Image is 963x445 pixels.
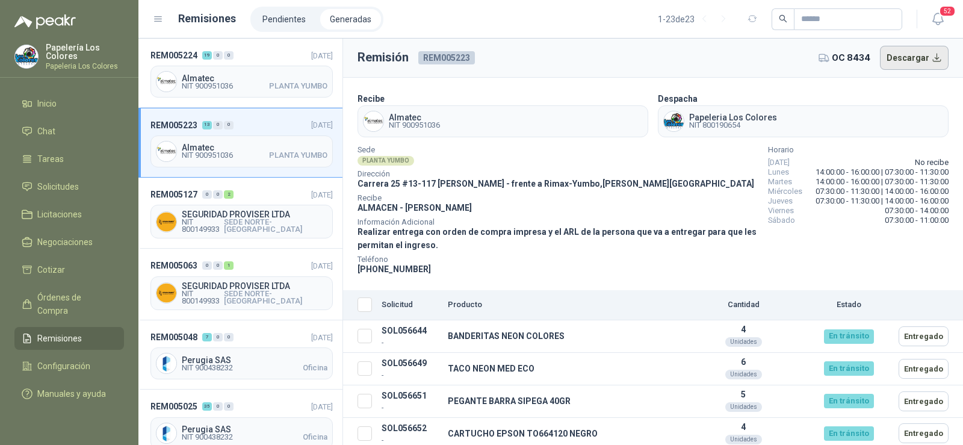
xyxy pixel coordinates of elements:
span: Dirección [358,171,758,177]
a: REM005063001[DATE] Company LogoSEGURIDAD PROVISER LTDANIT 800149933SEDE NORTE-[GEOGRAPHIC_DATA] [138,249,342,320]
span: Perugia SAS [182,356,327,364]
span: NIT 800190654 [689,122,777,129]
td: SOL056651 [377,385,443,417]
div: 2 [224,190,234,199]
img: Company Logo [364,111,383,131]
h3: Remisión [358,48,409,67]
a: Solicitudes [14,175,124,198]
span: Sábado [768,216,795,225]
span: NIT 900438232 [182,364,233,372]
span: 14:00:00 - 16:00:00 | 07:30:00 - 11:30:00 [816,177,949,187]
span: [DATE] [768,158,790,167]
span: NIT 900438232 [182,434,233,441]
span: Sede [358,147,758,153]
button: 52 [927,8,949,30]
span: Remisiones [37,332,82,345]
div: 0 [224,402,234,411]
span: search [779,14,787,23]
span: 07:30:00 - 11:30:00 | 14:00:00 - 16:00:00 [816,187,949,196]
img: Company Logo [156,283,176,303]
td: TACO NEON MED ECO [443,352,683,385]
span: 14:00:00 - 16:00:00 | 07:30:00 - 11:30:00 [816,167,949,177]
div: 7 [202,333,212,341]
p: 5 [688,390,799,399]
a: Generadas [320,9,381,30]
span: NIT 900951036 [182,82,233,90]
div: PLANTA YUMBO [358,156,414,166]
div: En tránsito [824,329,874,344]
th: Producto [443,290,683,320]
a: Pendientes [253,9,315,30]
p: 4 [688,422,799,432]
th: Estado [804,290,894,320]
span: [DATE] [311,190,333,199]
a: REM005048700[DATE] Company LogoPerugia SASNIT 900438232Oficina [138,320,342,390]
span: Información Adicional [358,219,758,225]
th: Seleccionar/deseleccionar [343,290,377,320]
th: Cantidad [683,290,804,320]
a: Tareas [14,148,124,170]
span: OC 8434 [832,51,870,64]
div: Unidades [725,435,762,444]
th: Solicitud [377,290,443,320]
span: 07:30:00 - 11:30:00 | 14:00:00 - 16:00:00 [816,196,949,206]
span: NIT 900951036 [389,122,440,129]
span: [DATE] [311,261,333,270]
a: REM005127002[DATE] Company LogoSEGURIDAD PROVISER LTDANIT 800149933SEDE NORTE-[GEOGRAPHIC_DATA] [138,178,342,249]
img: Company Logo [156,353,176,373]
span: Teléfono [358,257,758,263]
img: Company Logo [156,423,176,443]
span: Carrera 25 #13-117 [PERSON_NAME] - frente a Rimax - Yumbo , [PERSON_NAME][GEOGRAPHIC_DATA] [358,179,754,188]
span: REM005224 [150,49,197,62]
a: REM0052231300[DATE] Company LogoAlmatecNIT 900951036PLANTA YUMBO [138,108,342,177]
span: Chat [37,125,55,138]
span: [PHONE_NUMBER] [358,264,431,274]
div: 1 - 23 de 23 [658,10,733,29]
span: Miércoles [768,187,802,196]
span: PLANTA YUMBO [269,82,327,90]
span: Cotizar [37,263,65,276]
img: Company Logo [156,212,176,232]
span: NIT 800149933 [182,219,224,233]
a: Configuración [14,355,124,378]
span: SEGURIDAD PROVISER LTDA [182,282,327,290]
button: Entregado [899,391,949,411]
div: 0 [224,333,234,341]
div: 0 [213,333,223,341]
span: Tareas [37,152,64,166]
span: Martes [768,177,792,187]
p: - [382,337,438,349]
span: Realizar entrega con orden de compra impresa y el ARL de la persona que va a entregar para que le... [358,227,757,250]
span: [DATE] [311,333,333,342]
span: Manuales y ayuda [37,387,106,400]
span: Oficina [303,434,327,441]
span: REM005048 [150,331,197,344]
a: Remisiones [14,327,124,350]
b: Despacha [658,94,698,104]
a: REM0052241900[DATE] Company LogoAlmatecNIT 900951036PLANTA YUMBO [138,39,342,108]
td: En tránsito [804,352,894,385]
span: NIT 900951036 [182,152,233,159]
img: Company Logo [664,111,684,131]
p: - [382,402,438,414]
img: Company Logo [156,142,176,161]
a: Inicio [14,92,124,115]
td: BANDERITAS NEON COLORES [443,320,683,353]
div: Unidades [725,402,762,412]
div: 0 [213,402,223,411]
span: Almatec [389,113,440,122]
a: Negociaciones [14,231,124,254]
span: Licitaciones [37,208,82,221]
a: Órdenes de Compra [14,286,124,322]
span: Jueves [768,196,793,206]
h1: Remisiones [178,10,236,27]
td: SOL056644 [377,320,443,353]
span: Viernes [768,206,794,216]
span: Oficina [303,364,327,372]
div: 0 [213,121,223,129]
span: REM005063 [150,259,197,272]
div: Unidades [725,370,762,379]
button: Entregado [899,423,949,443]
